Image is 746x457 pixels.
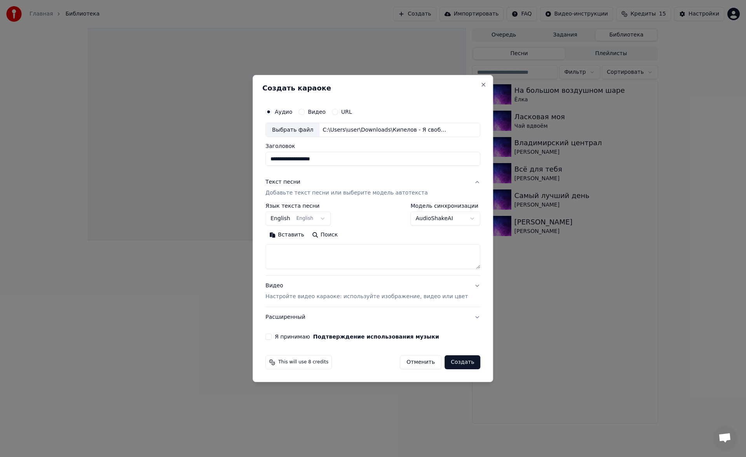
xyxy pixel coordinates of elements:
div: Текст песни [265,179,300,186]
label: Я принимаю [275,334,439,339]
button: Поиск [308,229,342,242]
button: Я принимаю [313,334,439,339]
div: C:\Users\user\Downloads\Кипелов - Я свободен.mp3 [319,126,451,134]
button: Отменить [400,355,441,369]
label: Модель синхронизации [411,203,481,209]
button: ВидеоНастройте видео караоке: используйте изображение, видео или цвет [265,276,480,307]
button: Текст песниДобавьте текст песни или выберите модель автотекста [265,172,480,203]
button: Вставить [265,229,308,242]
label: URL [341,109,352,115]
label: Аудио [275,109,292,115]
label: Заголовок [265,144,480,149]
p: Добавьте текст песни или выберите модель автотекста [265,189,428,197]
label: Видео [308,109,326,115]
div: Видео [265,282,468,301]
div: Текст песниДобавьте текст песни или выберите модель автотекста [265,203,480,276]
label: Язык текста песни [265,203,331,209]
h2: Создать караоке [262,85,483,92]
span: This will use 8 credits [278,359,328,365]
button: Расширенный [265,307,480,327]
div: Выбрать файл [266,123,319,137]
p: Настройте видео караоке: используйте изображение, видео или цвет [265,293,468,301]
button: Создать [444,355,480,369]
